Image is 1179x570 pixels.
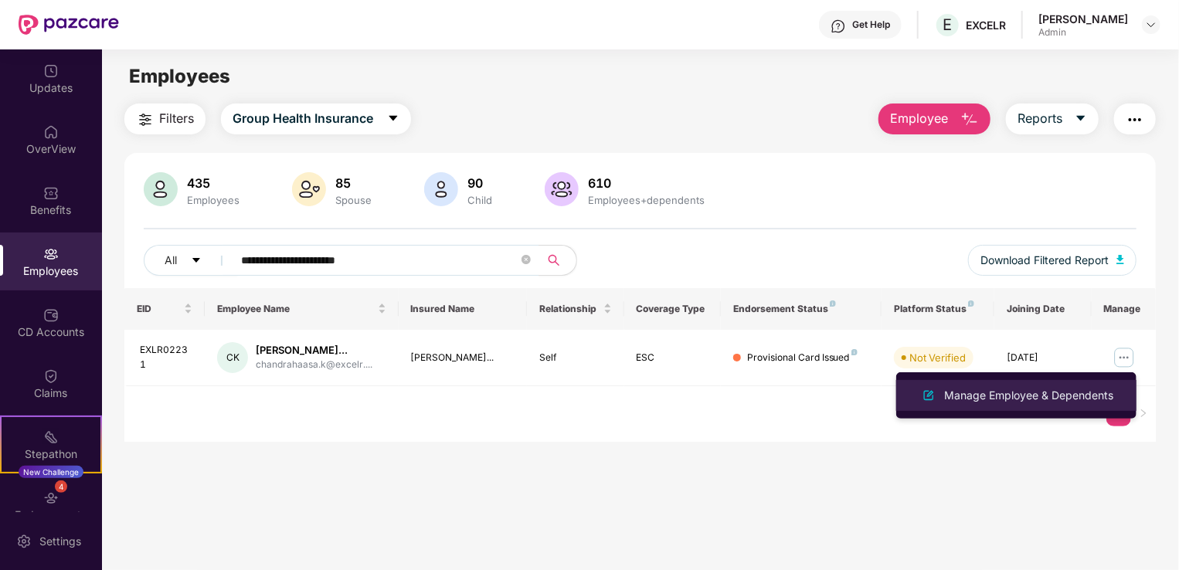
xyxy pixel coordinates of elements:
[909,350,966,365] div: Not Verified
[522,253,531,268] span: close-circle
[2,446,100,462] div: Stepathon
[332,194,375,206] div: Spouse
[136,110,155,129] img: svg+xml;base64,PHN2ZyB4bWxucz0iaHR0cDovL3d3dy53My5vcmcvMjAwMC9zdmciIHdpZHRoPSIyNCIgaGVpZ2h0PSIyNC...
[994,288,1091,330] th: Joining Date
[137,303,181,315] span: EID
[184,194,243,206] div: Employees
[624,288,721,330] th: Coverage Type
[919,386,938,405] img: svg+xml;base64,PHN2ZyB4bWxucz0iaHR0cDovL3d3dy53My5vcmcvMjAwMC9zdmciIHhtbG5zOnhsaW5rPSJodHRwOi8vd3...
[1006,103,1099,134] button: Reportscaret-down
[1075,112,1087,126] span: caret-down
[747,351,858,365] div: Provisional Card Issued
[43,63,59,79] img: svg+xml;base64,PHN2ZyBpZD0iVXBkYXRlZCIgeG1sbnM9Imh0dHA6Ly93d3cudzMub3JnLzIwMDAvc3ZnIiB3aWR0aD0iMj...
[960,110,979,129] img: svg+xml;base64,PHN2ZyB4bWxucz0iaHR0cDovL3d3dy53My5vcmcvMjAwMC9zdmciIHhtbG5zOnhsaW5rPSJodHRwOi8vd3...
[43,124,59,140] img: svg+xml;base64,PHN2ZyBpZD0iSG9tZSIgeG1sbnM9Imh0dHA6Ly93d3cudzMub3JnLzIwMDAvc3ZnIiB3aWR0aD0iMjAiIG...
[16,534,32,549] img: svg+xml;base64,PHN2ZyBpZD0iU2V0dGluZy0yMHgyMCIgeG1sbnM9Imh0dHA6Ly93d3cudzMub3JnLzIwMDAvc3ZnIiB3aW...
[43,490,59,506] img: svg+xml;base64,PHN2ZyBpZD0iRW5kb3JzZW1lbnRzIiB4bWxucz0iaHR0cDovL3d3dy53My5vcmcvMjAwMC9zdmciIHdpZH...
[144,245,238,276] button: Allcaret-down
[19,466,83,478] div: New Challenge
[1092,288,1156,330] th: Manage
[1038,12,1128,26] div: [PERSON_NAME]
[411,351,515,365] div: [PERSON_NAME]...
[539,245,577,276] button: search
[464,194,495,206] div: Child
[968,245,1137,276] button: Download Filtered Report
[539,303,600,315] span: Relationship
[159,109,194,128] span: Filters
[1007,351,1079,365] div: [DATE]
[387,112,399,126] span: caret-down
[256,358,372,372] div: chandrahaasa.k@excelr....
[585,175,708,191] div: 610
[124,103,206,134] button: Filters
[941,387,1116,404] div: Manage Employee & Dependents
[980,252,1109,269] span: Download Filtered Report
[1018,109,1062,128] span: Reports
[165,252,177,269] span: All
[851,349,858,355] img: svg+xml;base64,PHN2ZyB4bWxucz0iaHR0cDovL3d3dy53My5vcmcvMjAwMC9zdmciIHdpZHRoPSI4IiBoZWlnaHQ9IjgiIH...
[55,480,67,493] div: 4
[1112,345,1137,370] img: manageButton
[1038,26,1128,39] div: Admin
[1116,255,1124,264] img: svg+xml;base64,PHN2ZyB4bWxucz0iaHR0cDovL3d3dy53My5vcmcvMjAwMC9zdmciIHhtbG5zOnhsaW5rPSJodHRwOi8vd3...
[890,109,948,128] span: Employee
[205,288,398,330] th: Employee Name
[424,172,458,206] img: svg+xml;base64,PHN2ZyB4bWxucz0iaHR0cDovL3d3dy53My5vcmcvMjAwMC9zdmciIHhtbG5zOnhsaW5rPSJodHRwOi8vd3...
[124,288,205,330] th: EID
[233,109,373,128] span: Group Health Insurance
[522,255,531,264] span: close-circle
[464,175,495,191] div: 90
[129,65,230,87] span: Employees
[399,288,528,330] th: Insured Name
[1126,110,1144,129] img: svg+xml;base64,PHN2ZyB4bWxucz0iaHR0cDovL3d3dy53My5vcmcvMjAwMC9zdmciIHdpZHRoPSIyNCIgaGVpZ2h0PSIyNC...
[943,15,953,34] span: E
[256,343,372,358] div: [PERSON_NAME]...
[43,368,59,384] img: svg+xml;base64,PHN2ZyBpZD0iQ2xhaW0iIHhtbG5zPSJodHRwOi8vd3d3LnczLm9yZy8yMDAwL3N2ZyIgd2lkdGg9IjIwIi...
[144,172,178,206] img: svg+xml;base64,PHN2ZyB4bWxucz0iaHR0cDovL3d3dy53My5vcmcvMjAwMC9zdmciIHhtbG5zOnhsaW5rPSJodHRwOi8vd3...
[585,194,708,206] div: Employees+dependents
[43,307,59,323] img: svg+xml;base64,PHN2ZyBpZD0iQ0RfQWNjb3VudHMiIGRhdGEtbmFtZT0iQ0QgQWNjb3VudHMiIHhtbG5zPSJodHRwOi8vd3...
[35,534,86,549] div: Settings
[217,303,374,315] span: Employee Name
[1131,402,1156,426] button: right
[831,19,846,34] img: svg+xml;base64,PHN2ZyBpZD0iSGVscC0zMngzMiIgeG1sbnM9Imh0dHA6Ly93d3cudzMub3JnLzIwMDAvc3ZnIiB3aWR0aD...
[637,351,708,365] div: ESC
[140,343,192,372] div: EXLR02231
[545,172,579,206] img: svg+xml;base64,PHN2ZyB4bWxucz0iaHR0cDovL3d3dy53My5vcmcvMjAwMC9zdmciIHhtbG5zOnhsaW5rPSJodHRwOi8vd3...
[1145,19,1157,31] img: svg+xml;base64,PHN2ZyBpZD0iRHJvcGRvd24tMzJ4MzIiIHhtbG5zPSJodHRwOi8vd3d3LnczLm9yZy8yMDAwL3N2ZyIgd2...
[527,288,623,330] th: Relationship
[894,303,982,315] div: Platform Status
[539,254,569,266] span: search
[221,103,411,134] button: Group Health Insurancecaret-down
[539,351,611,365] div: Self
[43,185,59,201] img: svg+xml;base64,PHN2ZyBpZD0iQmVuZWZpdHMiIHhtbG5zPSJodHRwOi8vd3d3LnczLm9yZy8yMDAwL3N2ZyIgd2lkdGg9Ij...
[19,15,119,35] img: New Pazcare Logo
[191,255,202,267] span: caret-down
[184,175,243,191] div: 435
[733,303,870,315] div: Endorsement Status
[830,300,836,307] img: svg+xml;base64,PHN2ZyB4bWxucz0iaHR0cDovL3d3dy53My5vcmcvMjAwMC9zdmciIHdpZHRoPSI4IiBoZWlnaHQ9IjgiIH...
[1131,402,1156,426] li: Next Page
[43,246,59,262] img: svg+xml;base64,PHN2ZyBpZD0iRW1wbG95ZWVzIiB4bWxucz0iaHR0cDovL3d3dy53My5vcmcvMjAwMC9zdmciIHdpZHRoPS...
[852,19,890,31] div: Get Help
[968,300,974,307] img: svg+xml;base64,PHN2ZyB4bWxucz0iaHR0cDovL3d3dy53My5vcmcvMjAwMC9zdmciIHdpZHRoPSI4IiBoZWlnaHQ9IjgiIH...
[292,172,326,206] img: svg+xml;base64,PHN2ZyB4bWxucz0iaHR0cDovL3d3dy53My5vcmcvMjAwMC9zdmciIHhtbG5zOnhsaW5rPSJodHRwOi8vd3...
[217,342,248,373] div: CK
[332,175,375,191] div: 85
[1139,409,1148,418] span: right
[878,103,990,134] button: Employee
[966,18,1006,32] div: EXCELR
[43,429,59,445] img: svg+xml;base64,PHN2ZyB4bWxucz0iaHR0cDovL3d3dy53My5vcmcvMjAwMC9zdmciIHdpZHRoPSIyMSIgaGVpZ2h0PSIyMC...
